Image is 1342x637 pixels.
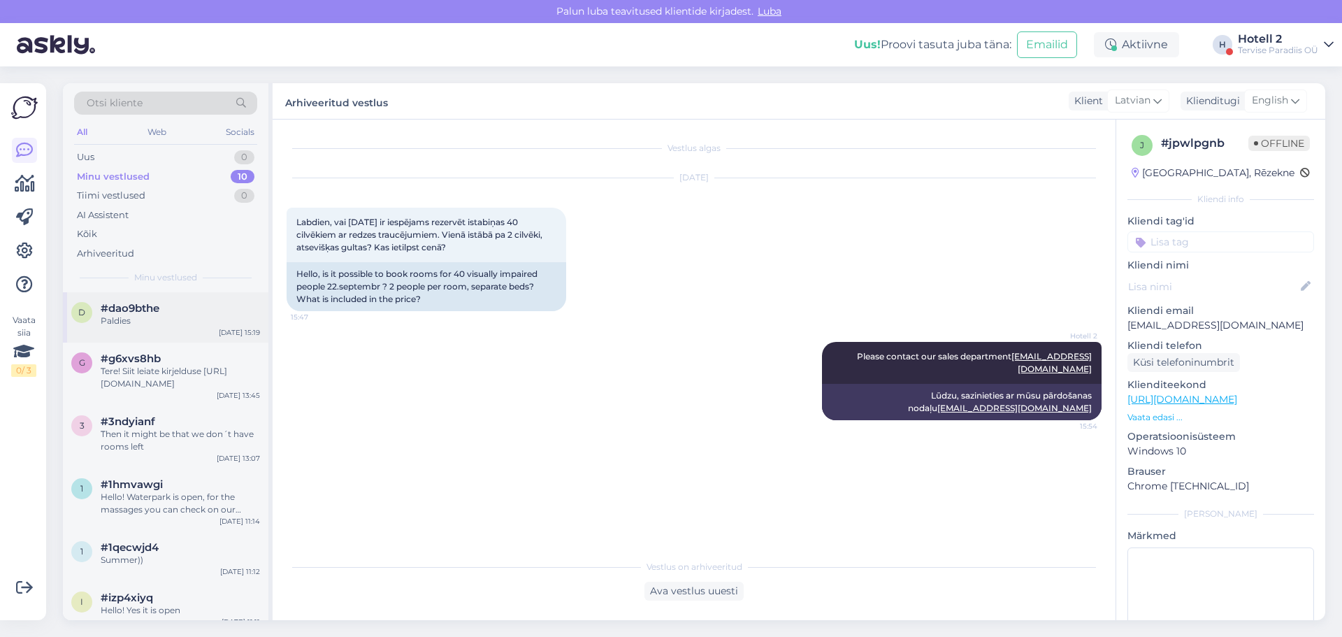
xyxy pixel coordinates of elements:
div: Hello, is it possible to book rooms for 40 visually impaired people 22.septembr ? 2 people per ro... [287,262,566,311]
span: 15:54 [1045,421,1097,431]
p: Kliendi email [1127,303,1314,318]
p: Brauser [1127,464,1314,479]
span: Please contact our sales department [857,351,1092,374]
div: Aktiivne [1094,32,1179,57]
div: Hello! Yes it is open [101,604,260,617]
div: Tiimi vestlused [77,189,145,203]
div: Kliendi info [1127,193,1314,206]
div: Summer)) [101,554,260,566]
span: Offline [1248,136,1310,151]
span: #1qecwjd4 [101,541,159,554]
div: Then it might be that we don´t have rooms left [101,428,260,453]
div: Minu vestlused [77,170,150,184]
div: 0 / 3 [11,364,36,377]
button: Emailid [1017,31,1077,58]
div: 0 [234,150,254,164]
div: Proovi tasuta juba täna: [854,36,1011,53]
div: Paldies [101,315,260,327]
div: Vestlus algas [287,142,1102,155]
div: Web [145,123,169,141]
div: 0 [234,189,254,203]
div: Kõik [77,227,97,241]
div: # jpwlpgnb [1161,135,1248,152]
span: Labdien, vai [DATE] ir iespējams rezervēt istabiņas 40 cilvēkiem ar redzes traucējumiem. Vienā is... [296,217,544,252]
div: [PERSON_NAME] [1127,508,1314,520]
a: [EMAIL_ADDRESS][DOMAIN_NAME] [937,403,1092,413]
div: [DATE] 13:45 [217,390,260,401]
div: H [1213,35,1232,55]
div: [DATE] 13:07 [217,453,260,464]
input: Lisa nimi [1128,279,1298,294]
p: Kliendi nimi [1127,258,1314,273]
div: Hotell 2 [1238,34,1318,45]
div: All [74,123,90,141]
p: Kliendi telefon [1127,338,1314,353]
span: Minu vestlused [134,271,197,284]
div: [DATE] 11:11 [222,617,260,627]
a: [URL][DOMAIN_NAME] [1127,393,1237,406]
span: j [1140,140,1144,150]
div: Tervise Paradiis OÜ [1238,45,1318,56]
input: Lisa tag [1127,231,1314,252]
p: Märkmed [1127,529,1314,543]
span: i [80,596,83,607]
span: #dao9bthe [101,302,159,315]
span: Vestlus on arhiveeritud [647,561,742,573]
div: [GEOGRAPHIC_DATA], Rēzekne [1132,166,1294,180]
img: Askly Logo [11,94,38,121]
div: Uus [77,150,94,164]
span: #3ndyianf [101,415,155,428]
div: Hello! Waterpark is open, for the massages you can check on our website or contact - [EMAIL_ADDRE... [101,491,260,516]
div: [DATE] 11:12 [220,566,260,577]
p: Vaata edasi ... [1127,411,1314,424]
span: #izp4xiyq [101,592,153,604]
span: English [1252,93,1288,108]
span: 1 [80,483,83,494]
span: 3 [80,420,85,431]
span: g [79,357,85,368]
p: Kliendi tag'id [1127,214,1314,229]
div: 10 [231,170,254,184]
p: Operatsioonisüsteem [1127,429,1314,444]
div: Arhiveeritud [77,247,134,261]
span: 15:47 [291,312,343,322]
span: Hotell 2 [1045,331,1097,341]
div: Klient [1069,94,1103,108]
div: Tere! Siit leiate kirjelduse [URL][DOMAIN_NAME] [101,365,260,390]
div: [DATE] 15:19 [219,327,260,338]
span: #g6xvs8hb [101,352,161,365]
a: Hotell 2Tervise Paradiis OÜ [1238,34,1334,56]
p: Chrome [TECHNICAL_ID] [1127,479,1314,494]
b: Uus! [854,38,881,51]
a: [EMAIL_ADDRESS][DOMAIN_NAME] [1011,351,1092,374]
div: Lūdzu, sazinieties ar mūsu pārdošanas nodaļu [822,384,1102,420]
span: #1hmvawgi [101,478,163,491]
div: [DATE] 11:14 [219,516,260,527]
div: Klienditugi [1181,94,1240,108]
div: Ava vestlus uuesti [644,582,744,601]
div: [DATE] [287,171,1102,184]
p: Windows 10 [1127,444,1314,459]
div: Vaata siia [11,314,36,377]
span: Latvian [1115,93,1150,108]
p: Klienditeekond [1127,378,1314,392]
div: Socials [223,123,257,141]
span: Luba [753,5,786,17]
span: Otsi kliente [87,96,143,110]
div: AI Assistent [77,208,129,222]
div: Küsi telefoninumbrit [1127,353,1240,372]
span: 1 [80,546,83,557]
span: d [78,307,85,317]
p: [EMAIL_ADDRESS][DOMAIN_NAME] [1127,318,1314,333]
label: Arhiveeritud vestlus [285,92,388,110]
